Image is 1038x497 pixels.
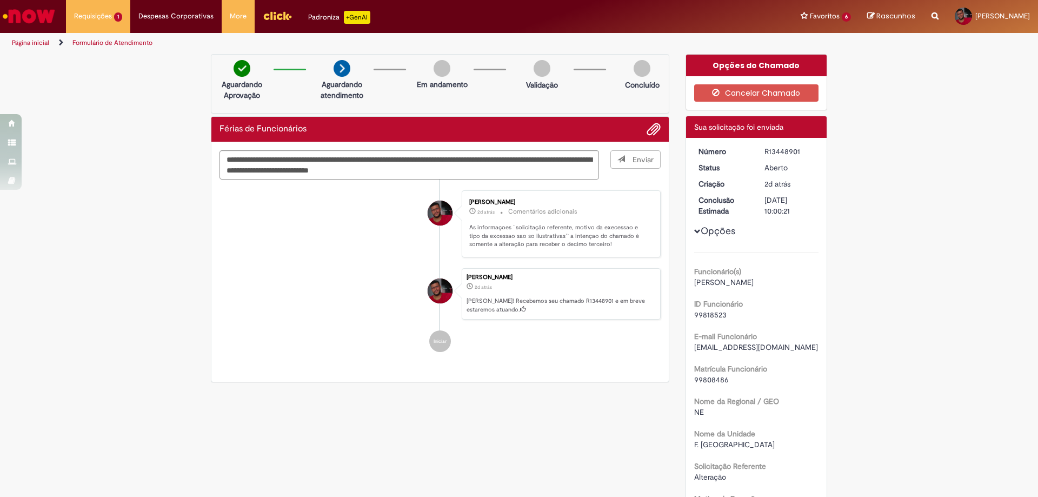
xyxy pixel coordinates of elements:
time: 26/08/2025 15:04:42 [477,209,495,215]
div: 26/08/2025 15:00:16 [764,178,815,189]
p: [PERSON_NAME]! Recebemos seu chamado R13448901 e em breve estaremos atuando. [467,297,655,314]
p: As informaçoes ¨solicitação referente, motivo da execessao e tipo da excessao sao so ilustrativas... [469,223,649,249]
img: img-circle-grey.png [634,60,650,77]
span: More [230,11,247,22]
button: Cancelar Chamado [694,84,819,102]
b: Funcionário(s) [694,267,741,276]
p: Validação [526,79,558,90]
span: Despesas Corporativas [138,11,214,22]
span: Favoritos [810,11,840,22]
p: Concluído [625,79,660,90]
b: Matrícula Funcionário [694,364,767,374]
div: Padroniza [308,11,370,24]
small: Comentários adicionais [508,207,577,216]
span: 2d atrás [764,179,790,189]
span: Alteração [694,472,726,482]
dt: Status [690,162,757,173]
b: ID Funcionário [694,299,743,309]
img: click_logo_yellow_360x200.png [263,8,292,24]
b: Nome da Unidade [694,429,755,439]
div: Aberto [764,162,815,173]
img: img-circle-grey.png [534,60,550,77]
li: Emerson Lucas Rabelo Gomes [219,268,661,320]
span: [PERSON_NAME] [975,11,1030,21]
dt: Número [690,146,757,157]
b: E-mail Funcionário [694,332,757,341]
div: [DATE] 10:00:21 [764,195,815,216]
span: Requisições [74,11,112,22]
img: ServiceNow [1,5,57,27]
span: 99808486 [694,375,729,385]
p: Aguardando Aprovação [216,79,268,101]
div: [PERSON_NAME] [469,199,649,206]
span: 2d atrás [475,284,492,290]
span: [EMAIL_ADDRESS][DOMAIN_NAME] [694,342,818,352]
a: Página inicial [12,38,49,47]
button: Adicionar anexos [647,122,661,136]
img: arrow-next.png [334,60,350,77]
textarea: Digite sua mensagem aqui... [219,150,599,180]
b: Solicitação Referente [694,461,766,471]
span: 6 [842,12,851,22]
p: Aguardando atendimento [316,79,368,101]
time: 26/08/2025 15:00:16 [475,284,492,290]
dt: Criação [690,178,757,189]
b: Nome da Regional / GEO [694,396,779,406]
span: 2d atrás [477,209,495,215]
span: NE [694,407,704,417]
a: Formulário de Atendimento [72,38,152,47]
div: Emerson Lucas Rabelo Gomes [428,279,453,303]
dt: Conclusão Estimada [690,195,757,216]
div: Opções do Chamado [686,55,827,76]
div: R13448901 [764,146,815,157]
span: F. [GEOGRAPHIC_DATA] [694,440,775,449]
div: [PERSON_NAME] [467,274,655,281]
span: Rascunhos [876,11,915,21]
img: img-circle-grey.png [434,60,450,77]
h2: Férias de Funcionários Histórico de tíquete [219,124,307,134]
span: [PERSON_NAME] [694,277,754,287]
span: 1 [114,12,122,22]
img: check-circle-green.png [234,60,250,77]
p: Em andamento [417,79,468,90]
span: 99818523 [694,310,727,320]
ul: Trilhas de página [8,33,684,53]
a: Rascunhos [867,11,915,22]
span: Sua solicitação foi enviada [694,122,783,132]
time: 26/08/2025 15:00:16 [764,179,790,189]
div: Emerson Lucas Rabelo Gomes [428,201,453,226]
ul: Histórico de tíquete [219,180,661,363]
p: +GenAi [344,11,370,24]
